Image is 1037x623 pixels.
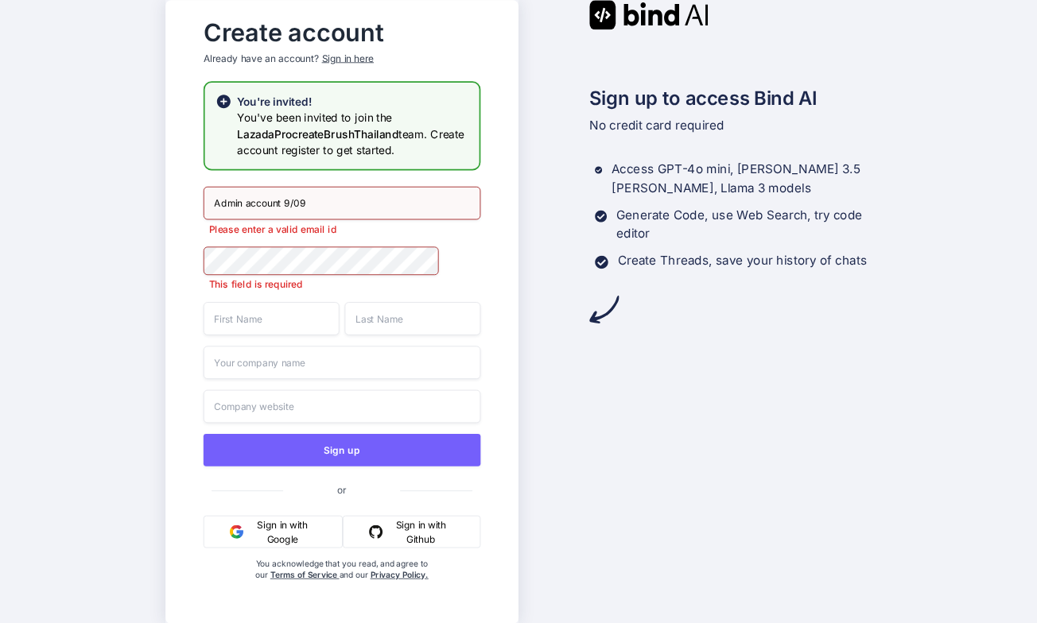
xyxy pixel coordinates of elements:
button: Sign in with Google [204,515,343,548]
button: Sign in with Github [343,515,480,548]
input: Company website [204,389,480,423]
input: Your company name [204,346,480,379]
h2: Sign up to access Bind AI [589,83,871,112]
div: You acknowledge that you read, and agree to our and our [250,559,434,613]
p: This field is required [204,277,480,291]
img: arrow [589,294,619,323]
input: First Name [204,302,340,335]
img: github [370,524,383,538]
span: LazadaProcreateBrushThailand [238,127,399,141]
input: Last Name [345,302,481,335]
a: Terms of Service [270,569,340,579]
input: Email [204,186,480,219]
p: No credit card required [589,116,871,135]
p: Please enter a valid email id [204,222,480,236]
a: Privacy Policy. [371,569,429,579]
span: or [284,473,401,506]
p: Generate Code, use Web Search, try code editor [616,205,871,243]
div: Sign in here [322,51,374,64]
p: Access GPT-4o mini, [PERSON_NAME] 3.5 [PERSON_NAME], Llama 3 models [612,159,872,197]
h2: Create account [204,21,480,43]
p: Already have an account? [204,51,480,64]
h2: You're invited! [238,93,468,109]
img: google [230,524,243,538]
h3: You've been invited to join the team. Create account register to get started. [238,110,468,158]
button: Sign up [204,433,480,466]
p: Create Threads, save your history of chats [618,251,868,270]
